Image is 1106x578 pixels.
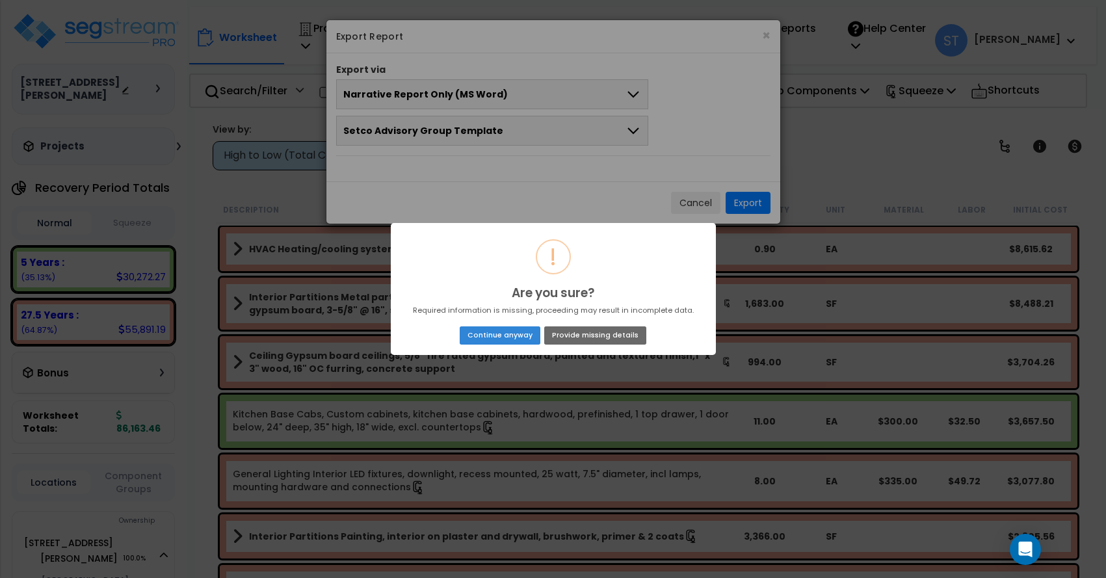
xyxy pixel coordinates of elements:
button: Continue anyway [460,326,540,345]
button: Provide missing details [544,326,646,345]
div: Open Intercom Messenger [1010,534,1041,565]
div: Required information is missing, proceeding may result in incomplete data. [410,305,696,316]
h2: Are you sure? [512,287,595,300]
div: ! [549,241,557,273]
